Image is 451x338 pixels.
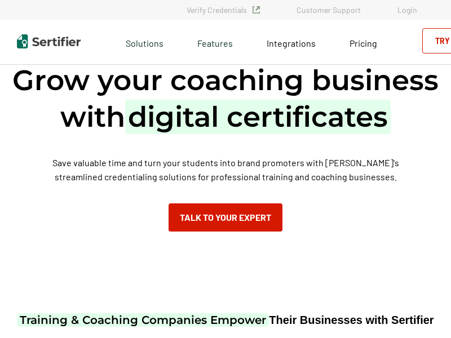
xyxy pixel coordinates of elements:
span: Training & Coaching Companies Empower [17,313,269,327]
a: Integrations [267,35,316,49]
p: Their Businesses with Sertifier [17,313,434,327]
a: Verify Credentials [187,5,260,15]
span: Pricing [350,38,377,48]
span: Features [197,35,233,49]
img: Verified [253,6,260,14]
span: Solutions [126,35,163,49]
h1: Grow your coaching business with [9,62,442,135]
a: Login [397,5,417,15]
img: Sertifier | Digital Credentialing Platform [17,34,81,48]
span: Integrations [267,38,316,48]
span: digital certificates [125,100,391,134]
p: Save valuable time and turn your students into brand promoters with [PERSON_NAME]'s streamlined c... [30,155,420,184]
a: Customer Support [297,5,361,15]
a: Pricing [350,35,377,49]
